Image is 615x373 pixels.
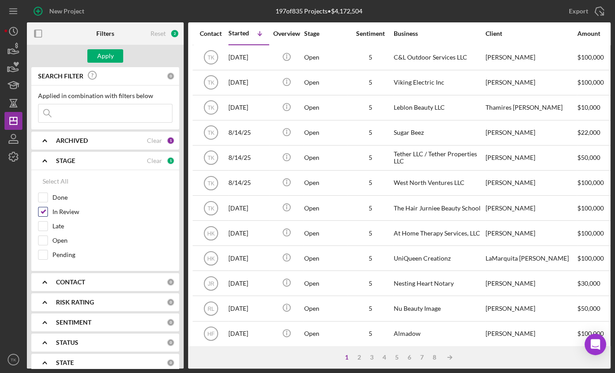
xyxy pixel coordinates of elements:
div: Started [228,30,249,37]
div: [PERSON_NAME] [486,322,575,346]
div: 5 [348,330,393,337]
text: RL [207,306,215,312]
div: $100,000 [577,46,611,69]
div: Nesting Heart Notary [394,271,483,295]
div: New Project [49,2,84,20]
div: [DATE] [228,71,269,94]
div: 5 [348,154,393,161]
div: 2 [170,29,179,38]
div: $50,000 [577,146,611,170]
div: 0 [167,339,175,347]
div: Sugar Beez [394,121,483,145]
div: $100,000 [577,246,611,270]
div: $100,000 [577,221,611,245]
div: [PERSON_NAME] [486,221,575,245]
text: JR [207,280,214,287]
div: UniQueen Creationz [394,246,483,270]
div: 0 [167,318,175,326]
div: [DATE] [228,196,269,220]
div: Open [304,322,347,346]
div: [DATE] [228,271,269,295]
div: [PERSON_NAME] [486,171,575,195]
div: At Home Therapy Services, LLC [394,221,483,245]
div: Open [304,296,347,320]
div: Leblon Beauty LLC [394,96,483,120]
div: [PERSON_NAME] [486,71,575,94]
label: In Review [52,207,172,216]
div: 1 [340,354,353,361]
div: 5 [348,255,393,262]
div: Tether LLC / Tether Properties LLC [394,146,483,170]
div: Open [304,46,347,69]
div: Nu Beauty Image [394,296,483,320]
div: $22,000 [577,121,611,145]
div: 8/14/25 [228,121,269,145]
div: Thamires [PERSON_NAME] [486,96,575,120]
div: 197 of 835 Projects • $4,172,504 [275,8,362,15]
div: C&L Outdoor Services LLC [394,46,483,69]
div: 8/14/25 [228,146,269,170]
div: [PERSON_NAME] [486,121,575,145]
div: [PERSON_NAME] [486,46,575,69]
div: 6 [403,354,416,361]
div: [DATE] [228,46,269,69]
div: Open [304,271,347,295]
div: Overview [270,30,303,37]
div: 5 [348,129,393,136]
button: New Project [27,2,93,20]
div: Reset [151,30,166,37]
div: [DATE] [228,296,269,320]
div: Open [304,171,347,195]
div: 5 [348,104,393,111]
b: RISK RATING [56,299,94,306]
div: Clear [147,157,162,164]
div: Stage [304,30,347,37]
label: Open [52,236,172,245]
div: Contact [194,30,228,37]
text: TK [207,180,214,186]
div: West North Ventures LLC [394,171,483,195]
b: STATE [56,359,74,366]
div: 5 [391,354,403,361]
div: Amount [577,30,611,37]
text: TK [207,155,214,161]
button: Export [560,2,611,20]
div: [PERSON_NAME] [486,296,575,320]
div: 8/14/25 [228,171,269,195]
div: Open [304,221,347,245]
div: Export [569,2,588,20]
b: CONTACT [56,279,85,286]
div: 3 [366,354,378,361]
div: 5 [348,230,393,237]
label: Done [52,193,172,202]
div: $10,000 [577,96,611,120]
b: STAGE [56,157,75,164]
div: Open [304,146,347,170]
b: SENTIMENT [56,319,91,326]
div: [PERSON_NAME] [486,196,575,220]
div: [DATE] [228,322,269,346]
div: 0 [167,278,175,286]
div: 5 [348,305,393,312]
text: TK [207,130,214,136]
div: 8 [428,354,441,361]
div: Clear [147,137,162,144]
text: TK [207,55,214,61]
div: $30,000 [577,271,611,295]
b: Filters [96,30,114,37]
div: Almadow [394,322,483,346]
div: $100,000 [577,71,611,94]
div: The Hair Jurniee Beauty School [394,196,483,220]
div: Open [304,246,347,270]
div: Open [304,71,347,94]
div: LaMarquita [PERSON_NAME] [486,246,575,270]
text: TK [207,105,214,111]
b: ARCHIVED [56,137,88,144]
div: Open [304,121,347,145]
text: TK [207,205,214,211]
div: 1 [167,157,175,165]
div: Applied in combination with filters below [38,92,172,99]
button: Apply [87,49,123,63]
b: STATUS [56,339,78,346]
div: 0 [167,298,175,306]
